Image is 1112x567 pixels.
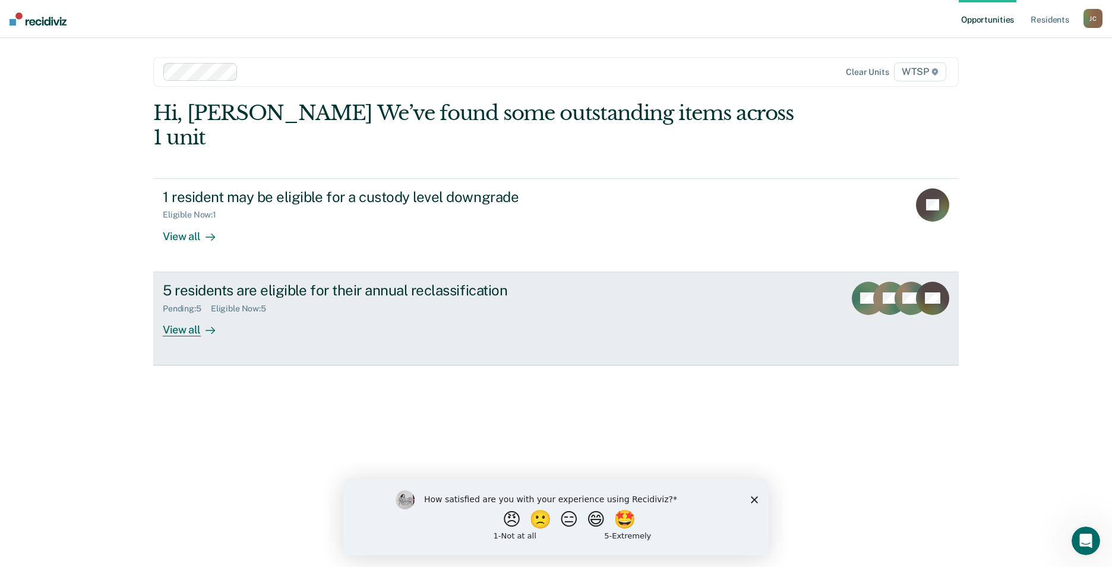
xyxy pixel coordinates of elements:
[153,178,959,272] a: 1 resident may be eligible for a custody level downgradeEligible Now:1View all
[153,272,959,366] a: 5 residents are eligible for their annual reclassificationPending:5Eligible Now:5View all
[163,210,226,220] div: Eligible Now : 1
[1083,9,1102,28] div: J C
[163,313,229,336] div: View all
[894,62,946,81] span: WTSP
[163,188,580,206] div: 1 resident may be eligible for a custody level downgrade
[163,304,211,314] div: Pending : 5
[846,67,889,77] div: Clear units
[10,12,67,26] img: Recidiviz
[153,101,798,150] div: Hi, [PERSON_NAME] We’ve found some outstanding items across 1 unit
[1083,9,1102,28] button: JC
[163,220,229,243] div: View all
[163,282,580,299] div: 5 residents are eligible for their annual reclassification
[211,304,276,314] div: Eligible Now : 5
[1072,527,1100,555] iframe: Intercom live chat
[343,478,769,555] iframe: Survey by Kim from Recidiviz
